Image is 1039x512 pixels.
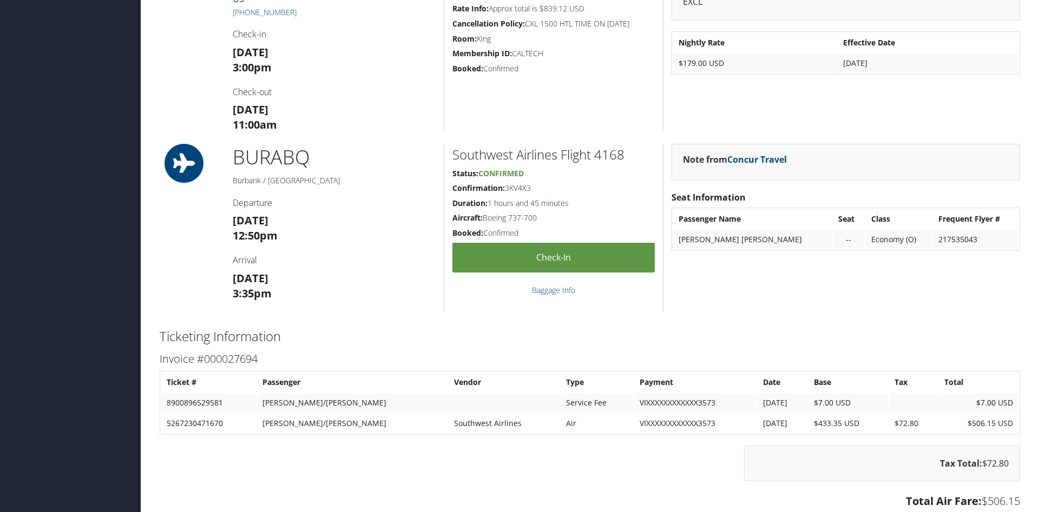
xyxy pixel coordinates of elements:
[160,327,1020,345] h2: Ticketing Information
[808,414,888,433] td: $433.35 USD
[161,393,256,413] td: 8900896529581
[452,63,655,74] h5: Confirmed
[866,230,932,249] td: Economy (O)
[452,3,489,14] strong: Rate Info:
[561,373,633,392] th: Type
[452,34,477,44] strong: Room:
[233,286,272,301] strong: 3:35pm
[233,45,268,59] strong: [DATE]
[452,198,488,208] strong: Duration:
[233,271,268,285] strong: [DATE]
[160,494,1020,509] h3: $506.15
[452,183,655,194] h5: 3KV4X3
[233,28,436,40] h4: Check-in
[744,445,1020,481] div: $72.80
[673,33,837,52] th: Nightly Rate
[673,54,837,73] td: $179.00 USD
[233,102,268,117] strong: [DATE]
[833,209,865,229] th: Seat
[452,198,655,209] h5: 1 hours and 45 minutes
[838,235,859,244] div: --
[758,373,807,392] th: Date
[233,117,277,132] strong: 11:00am
[634,373,757,392] th: Payment
[933,209,1018,229] th: Frequent Flyer #
[160,351,1020,367] h3: Invoice #000027694
[452,48,512,58] strong: Membership ID:
[257,373,448,392] th: Passenger
[449,373,560,392] th: Vendor
[452,18,655,29] h5: CXL 1500 HTL TIME ON [DATE]
[233,144,436,171] h1: BUR ABQ
[233,254,436,266] h4: Arrival
[933,230,1018,249] td: 217535043
[532,285,575,295] a: Baggage Info
[452,212,655,223] h5: Boeing 737-700
[940,457,982,469] strong: Tax Total:
[452,168,478,178] strong: Status:
[233,60,272,75] strong: 3:00pm
[634,414,757,433] td: VIXXXXXXXXXXXX3573
[683,154,787,165] strong: Note from
[673,230,832,249] td: [PERSON_NAME] [PERSON_NAME]
[449,414,560,433] td: Southwest Airlines
[866,209,932,229] th: Class
[161,414,256,433] td: 5267230471670
[452,228,655,238] h5: Confirmed
[233,197,436,209] h4: Departure
[838,54,1018,73] td: [DATE]
[939,373,1018,392] th: Total
[672,191,746,203] strong: Seat Information
[257,393,448,413] td: [PERSON_NAME]/[PERSON_NAME]
[452,145,655,164] h2: Southwest Airlines Flight 4168
[561,393,633,413] td: Service Fee
[634,393,757,413] td: VIXXXXXXXXXXXX3573
[939,414,1018,433] td: $506.15 USD
[452,48,655,59] h5: CALTECH
[233,86,436,98] h4: Check-out
[257,414,448,433] td: [PERSON_NAME]/[PERSON_NAME]
[838,33,1018,52] th: Effective Date
[906,494,982,508] strong: Total Air Fare:
[452,212,483,223] strong: Aircraft:
[808,373,888,392] th: Base
[233,175,436,186] h5: Burbank / [GEOGRAPHIC_DATA]
[478,168,524,178] span: Confirmed
[161,373,256,392] th: Ticket #
[673,209,832,229] th: Passenger Name
[452,18,525,29] strong: Cancellation Policy:
[233,228,278,243] strong: 12:50pm
[939,393,1018,413] td: $7.00 USD
[808,393,888,413] td: $7.00 USD
[452,63,483,74] strong: Booked:
[727,154,787,165] a: Concur Travel
[452,34,655,44] h5: King
[758,393,807,413] td: [DATE]
[452,183,505,193] strong: Confirmation:
[233,213,268,228] strong: [DATE]
[758,414,807,433] td: [DATE]
[889,414,938,433] td: $72.80
[452,3,655,14] h5: Approx total is $839.12 USD
[452,243,655,272] a: Check-in
[561,414,633,433] td: Air
[452,228,483,238] strong: Booked:
[889,373,938,392] th: Tax
[233,7,297,17] a: [PHONE_NUMBER]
